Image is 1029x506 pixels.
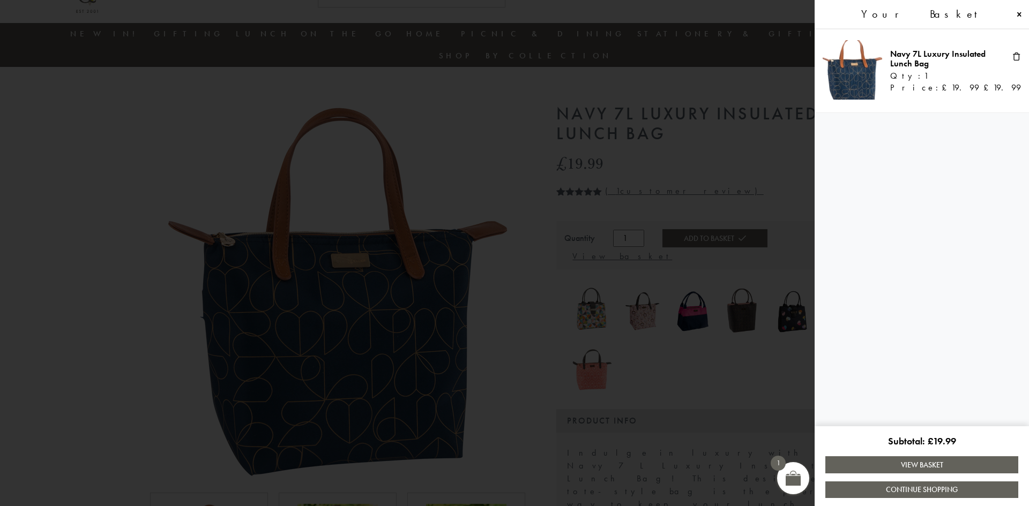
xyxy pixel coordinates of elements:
[942,82,951,93] span: £
[771,456,786,471] span: 1
[890,83,1005,93] div: Price:
[890,71,1005,83] div: Qty:
[928,435,933,447] span: £
[928,435,956,447] bdi: 19.99
[825,456,1018,473] a: View Basket
[861,8,987,20] span: Your Basket
[983,82,993,93] span: £
[888,435,928,447] span: Subtotal
[823,40,882,100] img: Navy 7L Luxury Insulated Lunch Bag
[890,48,986,69] a: Navy 7L Luxury Insulated Lunch Bag
[983,82,1021,93] bdi: 19.99
[924,71,928,81] span: 1
[825,481,1018,498] a: Continue Shopping
[942,82,979,93] bdi: 19.99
